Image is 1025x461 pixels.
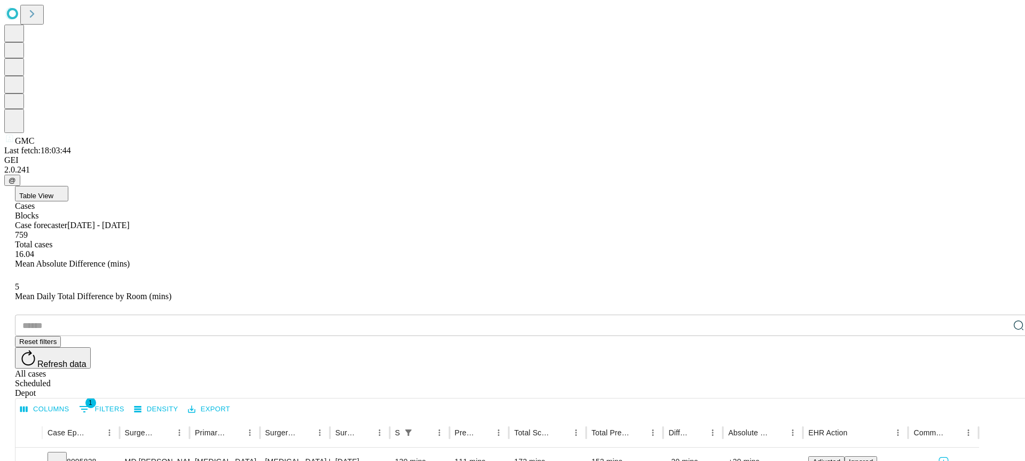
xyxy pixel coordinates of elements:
button: Select columns [18,401,72,418]
button: Sort [554,425,569,440]
div: Total Scheduled Duration [514,428,553,437]
button: Sort [630,425,645,440]
button: Density [131,401,181,418]
button: Sort [770,425,785,440]
div: Difference [668,428,689,437]
button: Menu [102,425,117,440]
div: Predicted In Room Duration [455,428,476,437]
div: Surgery Name [265,428,296,437]
span: 759 [15,230,28,239]
button: Sort [417,425,432,440]
div: Surgery Date [335,428,356,437]
span: Case forecaster [15,221,67,230]
span: Mean Daily Total Difference by Room (mins) [15,292,171,301]
button: Menu [785,425,800,440]
button: Refresh data [15,347,91,369]
button: Reset filters [15,336,61,347]
button: Show filters [401,425,416,440]
button: Menu [645,425,660,440]
span: 1 [85,397,96,408]
span: Reset filters [19,338,57,346]
div: Primary Service [195,428,226,437]
button: Menu [312,425,327,440]
span: GMC [15,136,34,145]
button: Sort [357,425,372,440]
button: Sort [157,425,172,440]
span: Total cases [15,240,52,249]
button: Menu [372,425,387,440]
div: Total Predicted Duration [592,428,630,437]
button: Sort [476,425,491,440]
span: 5 [15,282,19,291]
button: Sort [227,425,242,440]
div: 1 active filter [401,425,416,440]
button: Table View [15,186,68,201]
button: Menu [242,425,257,440]
span: 16.04 [15,249,34,259]
div: EHR Action [808,428,847,437]
button: Sort [87,425,102,440]
div: 2.0.241 [4,165,1021,175]
div: Absolute Difference [728,428,769,437]
div: Surgeon Name [125,428,156,437]
button: Menu [491,425,506,440]
span: Mean Absolute Difference (mins) [15,259,130,268]
button: Export [185,401,233,418]
button: Sort [297,425,312,440]
span: Last fetch: 18:03:44 [4,146,71,155]
button: Menu [569,425,584,440]
button: Menu [705,425,720,440]
button: Sort [946,425,961,440]
button: Menu [961,425,976,440]
span: Table View [19,192,53,200]
button: Show filters [76,401,127,418]
button: Menu [890,425,905,440]
button: Menu [432,425,447,440]
button: @ [4,175,20,186]
button: Sort [690,425,705,440]
button: Sort [848,425,863,440]
div: Case Epic Id [48,428,86,437]
span: Refresh data [37,360,86,369]
div: Scheduled In Room Duration [395,428,400,437]
span: [DATE] - [DATE] [67,221,129,230]
button: Menu [172,425,187,440]
div: Comments [913,428,944,437]
div: GEI [4,155,1021,165]
span: @ [9,176,16,184]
